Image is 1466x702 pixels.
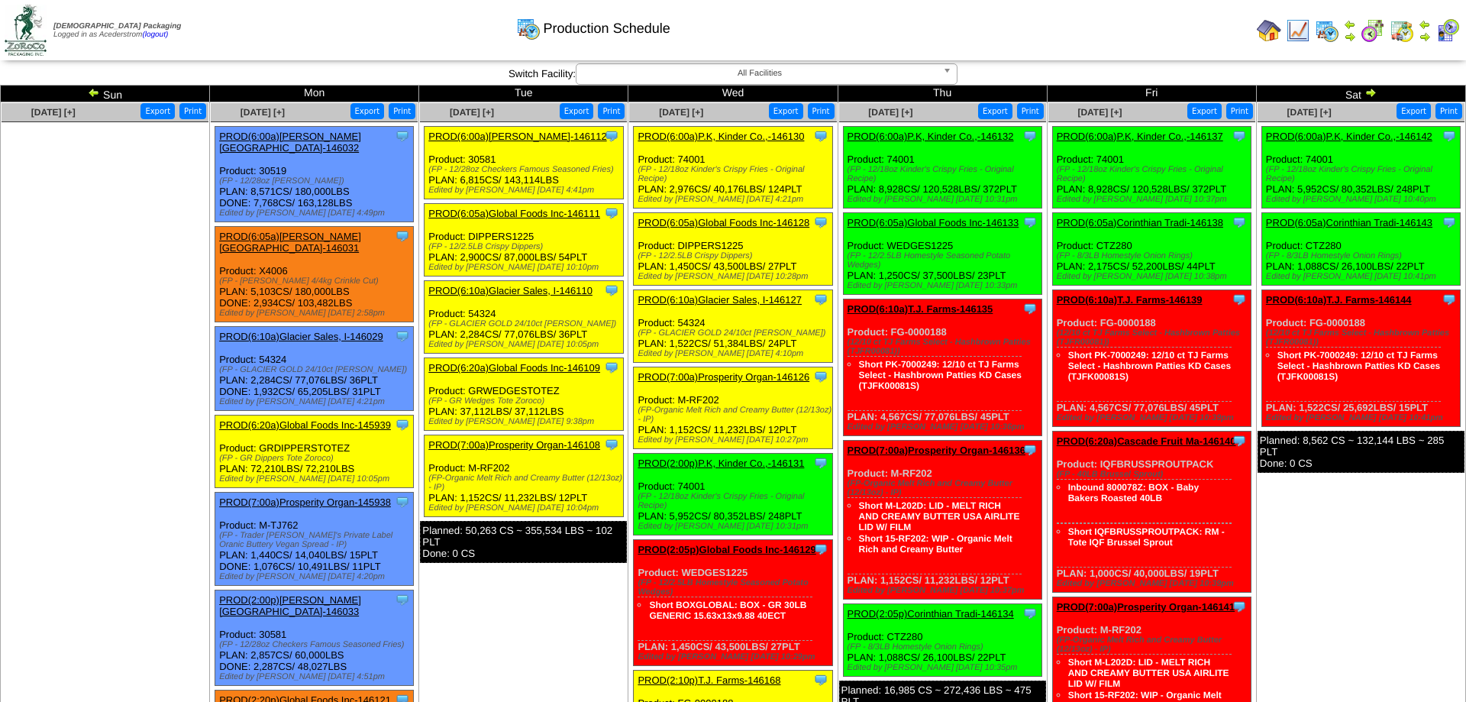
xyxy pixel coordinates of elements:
[634,367,832,449] div: Product: M-RF202 PLAN: 1,152CS / 11,232LBS / 12PLT
[1068,526,1225,548] a: Short IQFBRUSSPROUTPACK: RM - Tote IQF Brussel Sprout
[638,349,831,358] div: Edited by [PERSON_NAME] [DATE] 4:10pm
[848,165,1041,183] div: (FP - 12/18oz Kinder's Crispy Fries - Original Recipe)
[1057,131,1223,142] a: PROD(6:00a)P.K, Kinder Co.,-146137
[1266,165,1460,183] div: (FP - 12/18oz Kinder's Crispy Fries - Original Recipe)
[638,492,831,510] div: (FP - 12/18oz Kinder's Crispy Fries - Original Recipe)
[598,103,625,119] button: Print
[1442,215,1457,230] img: Tooltip
[1435,18,1460,43] img: calendarcustomer.gif
[53,22,181,31] span: [DEMOGRAPHIC_DATA] Packaging
[215,590,414,686] div: Product: 30581 PLAN: 2,857CS / 60,000LBS DONE: 2,287CS / 48,027LBS
[1068,657,1229,689] a: Short M-L202D: LID - MELT RICH AND CREAMY BUTTER USA AIRLITE LID W/ FILM
[638,578,831,597] div: (FP - 12/2.5LB Homestyle Seasoned Potato Wedges)
[1277,350,1440,382] a: Short PK-7000249: 12/10 ct TJ Farms Select - Hashbrown Patties KD Cases (TJFK00081S)
[219,277,413,286] div: (FP - [PERSON_NAME] 4/4kg Crinkle Cut)
[1052,213,1251,286] div: Product: CTZ280 PLAN: 2,175CS / 52,200LBS / 44PLT
[1266,272,1460,281] div: Edited by [PERSON_NAME] [DATE] 10:41pm
[848,608,1014,620] a: PROD(2:05p)Corinthian Tradi-146134
[420,521,627,563] div: Planned: 50,263 CS ~ 355,534 LBS ~ 102 PLT Done: 0 CS
[219,309,413,318] div: Edited by [PERSON_NAME] [DATE] 2:58pm
[604,437,619,452] img: Tooltip
[1226,103,1253,119] button: Print
[1052,290,1251,427] div: Product: FG-0000188 PLAN: 4,567CS / 77,076LBS / 45PLT
[1057,294,1203,306] a: PROD(6:10a)T.J. Farms-146139
[638,406,831,424] div: (FP-Organic Melt Rich and Creamy Butter (12/13oz) - IP)
[428,263,622,272] div: Edited by [PERSON_NAME] [DATE] 10:10pm
[219,594,361,617] a: PROD(2:00p)[PERSON_NAME][GEOGRAPHIC_DATA]-146033
[5,5,47,56] img: zoroco-logo-small.webp
[638,435,831,445] div: Edited by [PERSON_NAME] [DATE] 10:27pm
[813,369,828,384] img: Tooltip
[1266,294,1412,306] a: PROD(6:10a)T.J. Farms-146144
[843,441,1041,600] div: Product: M-RF202 PLAN: 1,152CS / 11,232LBS / 12PLT
[634,213,832,286] div: Product: DIPPERS1225 PLAN: 1,450CS / 43,500LBS / 27PLT
[219,640,413,649] div: (FP - 12/28oz Checkers Famous Seasoned Fries)
[1261,127,1460,209] div: Product: 74001 PLAN: 5,952CS / 80,352LBS / 248PLT
[848,338,1041,356] div: (12/10 ct TJ Farms Select - Hashbrown Patties (TJFR00081))
[813,128,828,144] img: Tooltip
[241,107,285,118] a: [DATE] [+]
[1057,217,1223,228] a: PROD(6:05a)Corinthian Tradi-146138
[1022,301,1038,316] img: Tooltip
[868,107,912,118] a: [DATE] [+]
[219,131,361,154] a: PROD(6:00a)[PERSON_NAME][GEOGRAPHIC_DATA]-146032
[53,22,181,39] span: Logged in as Acederstrom
[1364,86,1377,99] img: arrowright.gif
[813,672,828,687] img: Tooltip
[1266,328,1460,347] div: (12/10 ct TJ Farms Select - Hashbrown Patties (TJFR00081))
[395,228,410,244] img: Tooltip
[638,458,804,469] a: PROD(2:00p)P.K, Kinder Co.,-146131
[638,522,831,531] div: Edited by [PERSON_NAME] [DATE] 10:31pm
[1232,433,1247,448] img: Tooltip
[219,397,413,406] div: Edited by [PERSON_NAME] [DATE] 4:21pm
[428,417,622,426] div: Edited by [PERSON_NAME] [DATE] 9:38pm
[634,540,832,666] div: Product: WEDGES1225 PLAN: 1,450CS / 43,500LBS / 27PLT
[1022,215,1038,230] img: Tooltip
[813,215,828,230] img: Tooltip
[604,360,619,375] img: Tooltip
[219,572,413,581] div: Edited by [PERSON_NAME] [DATE] 4:20pm
[1390,18,1414,43] img: calendarinout.gif
[219,497,391,508] a: PROD(7:00a)Prosperity Organ-145938
[659,107,703,118] span: [DATE] [+]
[1442,292,1457,307] img: Tooltip
[848,586,1041,595] div: Edited by [PERSON_NAME] [DATE] 10:37pm
[848,303,993,315] a: PROD(6:10a)T.J. Farms-146135
[428,439,600,451] a: PROD(7:00a)Prosperity Organ-146108
[142,31,168,39] a: (logout)
[649,600,806,621] a: Short BOXGLOBAL: BOX - GR 30LB GENERIC 15.63x13x9.88 40ECT
[1022,606,1038,621] img: Tooltip
[1022,128,1038,144] img: Tooltip
[428,131,606,142] a: PROD(6:00a)[PERSON_NAME]-146112
[638,251,831,260] div: (FP - 12/2.5LB Crispy Dippers)
[859,500,1020,532] a: Short M-L202D: LID - MELT RICH AND CREAMY BUTTER USA AIRLITE LID W/ FILM
[1266,251,1460,260] div: (FP - 8/3LB Homestyle Onion Rings)
[1261,213,1460,286] div: Product: CTZ280 PLAN: 1,088CS / 26,100LBS / 22PLT
[219,231,361,254] a: PROD(6:05a)[PERSON_NAME][GEOGRAPHIC_DATA]-146031
[843,127,1041,209] div: Product: 74001 PLAN: 8,928CS / 120,528LBS / 372PLT
[1057,251,1251,260] div: (FP - 8/3LB Homestyle Onion Rings)
[1232,599,1247,614] img: Tooltip
[428,340,622,349] div: Edited by [PERSON_NAME] [DATE] 10:05pm
[638,652,831,662] div: Edited by [PERSON_NAME] [DATE] 10:29pm
[395,328,410,344] img: Tooltip
[638,328,831,338] div: (FP - GLACIER GOLD 24/10ct [PERSON_NAME])
[638,217,809,228] a: PROD(6:05a)Global Foods Inc-146128
[848,251,1041,270] div: (FP - 12/2.5LB Homestyle Seasoned Potato Wedges)
[219,209,413,218] div: Edited by [PERSON_NAME] [DATE] 4:49pm
[31,107,76,118] a: [DATE] [+]
[1017,103,1044,119] button: Print
[848,445,1025,456] a: PROD(7:00a)Prosperity Organ-146136
[859,533,1012,555] a: Short 15-RF202: WIP - Organic Melt Rich and Creamy Butter
[1057,413,1251,422] div: Edited by [PERSON_NAME] [DATE] 10:39pm
[848,217,1019,228] a: PROD(6:05a)Global Foods Inc-146133
[1077,107,1122,118] a: [DATE] [+]
[843,213,1041,295] div: Product: WEDGES1225 PLAN: 1,250CS / 37,500LBS / 23PLT
[843,299,1041,436] div: Product: FG-0000188 PLAN: 4,567CS / 77,076LBS / 45PLT
[1068,350,1231,382] a: Short PK-7000249: 12/10 ct TJ Farms Select - Hashbrown Patties KD Cases (TJFK00081S)
[215,327,414,411] div: Product: 54324 PLAN: 2,284CS / 77,076LBS / 36PLT DONE: 1,932CS / 65,205LBS / 31PLT
[1057,328,1251,347] div: (12/10 ct TJ Farms Select - Hashbrown Patties (TJFR00081))
[179,103,206,119] button: Print
[638,131,804,142] a: PROD(6:00a)P.K, Kinder Co.,-146130
[848,281,1041,290] div: Edited by [PERSON_NAME] [DATE] 10:33pm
